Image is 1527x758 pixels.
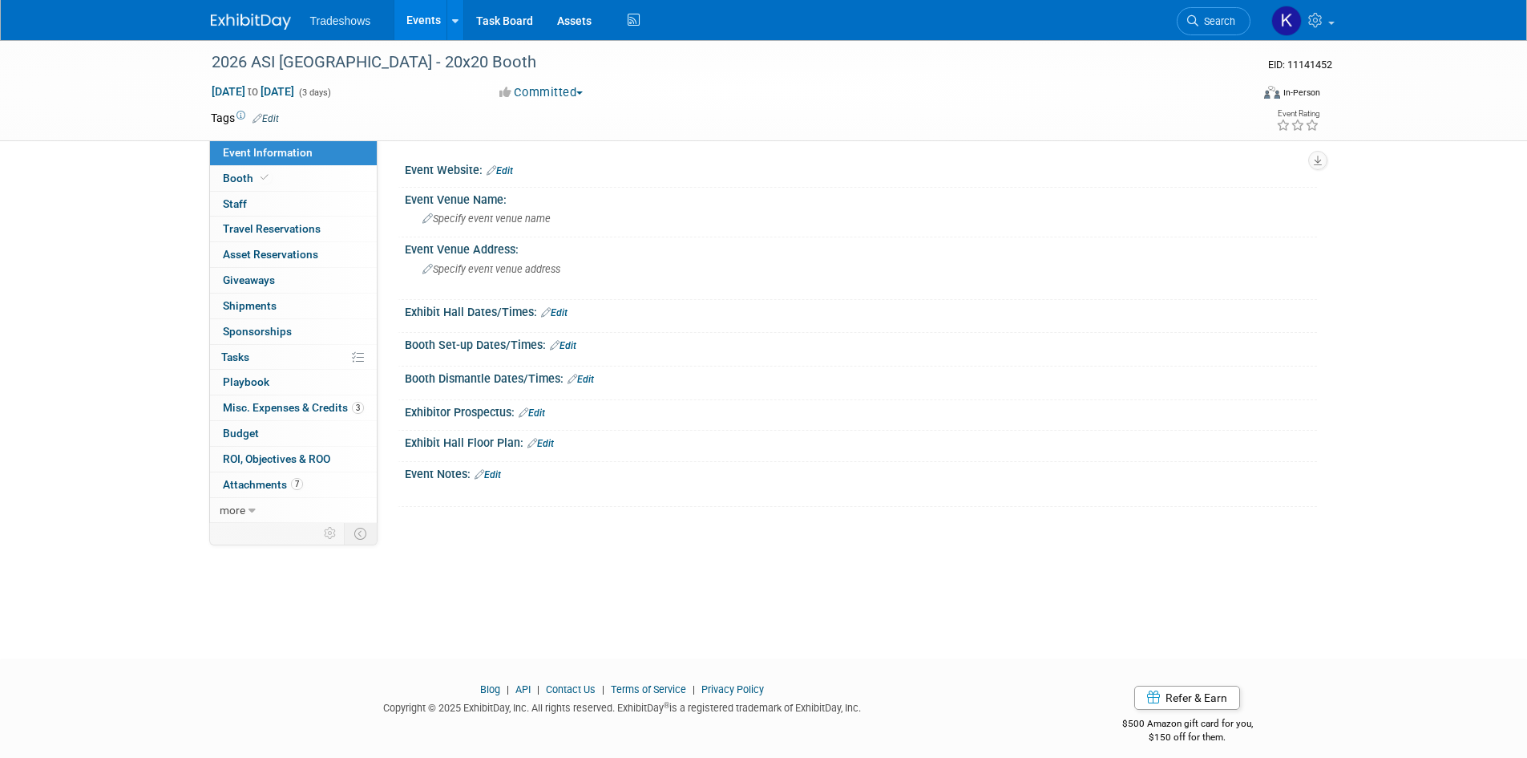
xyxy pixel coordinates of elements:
td: Toggle Event Tabs [344,523,377,544]
a: Terms of Service [611,683,686,695]
span: | [598,683,608,695]
span: ROI, Objectives & ROO [223,452,330,465]
span: | [503,683,513,695]
a: Edit [568,374,594,385]
img: Karyna Kitsmey [1271,6,1302,36]
a: Blog [480,683,500,695]
span: Giveaways [223,274,275,286]
sup: ® [664,701,669,710]
a: Contact Us [546,683,596,695]
a: Edit [527,438,554,449]
span: Playbook [223,375,269,388]
div: Event Venue Name: [405,188,1317,208]
a: Misc. Expenses & Credits3 [210,395,377,420]
div: Booth Set-up Dates/Times: [405,333,1317,354]
span: 3 [352,402,364,414]
td: Tags [211,110,279,126]
span: Sponsorships [223,325,292,338]
span: more [220,504,245,517]
div: Event Venue Address: [405,237,1317,257]
a: Giveaways [210,268,377,293]
a: Edit [487,165,513,176]
span: Tradeshows [310,14,371,27]
a: Event Information [210,140,377,165]
span: Specify event venue name [422,213,551,225]
span: Specify event venue address [422,263,560,275]
div: $150 off for them. [1058,731,1317,744]
div: Event Format [1156,83,1321,107]
div: Booth Dismantle Dates/Times: [405,367,1317,387]
span: | [689,683,699,695]
span: Asset Reservations [223,248,318,261]
div: Exhibit Hall Dates/Times: [405,300,1317,321]
div: In-Person [1283,87,1320,99]
span: (3 days) [297,87,331,98]
a: Sponsorships [210,319,377,344]
img: Format-Inperson.png [1264,86,1280,99]
a: Budget [210,421,377,446]
span: | [533,683,543,695]
span: Tasks [221,351,249,363]
span: Travel Reservations [223,222,321,235]
span: Staff [223,197,247,210]
a: Search [1177,7,1250,35]
a: Playbook [210,370,377,395]
a: Privacy Policy [701,683,764,695]
a: Edit [550,340,576,351]
span: Attachments [223,478,303,491]
span: to [245,85,261,98]
a: Edit [541,307,568,318]
img: ExhibitDay [211,14,291,30]
a: Refer & Earn [1134,686,1240,710]
div: $500 Amazon gift card for you, [1058,707,1317,744]
span: [DATE] [DATE] [211,84,295,99]
span: Budget [223,427,259,440]
a: Edit [475,469,501,480]
div: Event Notes: [405,462,1317,483]
span: Search [1198,15,1235,27]
a: Edit [519,407,545,419]
span: Booth [223,172,272,184]
a: Attachments7 [210,472,377,497]
div: 2026 ASI [GEOGRAPHIC_DATA] - 20x20 Booth [206,48,1226,77]
a: API [515,683,531,695]
span: Shipments [223,299,277,312]
a: Shipments [210,294,377,318]
div: Exhibit Hall Floor Plan: [405,431,1317,452]
div: Event Website: [405,158,1317,179]
div: Exhibitor Prospectus: [405,400,1317,421]
a: Tasks [210,345,377,370]
a: Edit [252,113,279,124]
span: Event Information [223,146,313,159]
button: Committed [494,84,589,101]
span: Misc. Expenses & Credits [223,401,364,414]
td: Personalize Event Tab Strip [317,523,345,544]
a: Booth [210,166,377,191]
span: 7 [291,478,303,490]
a: more [210,498,377,523]
div: Copyright © 2025 ExhibitDay, Inc. All rights reserved. ExhibitDay is a registered trademark of Ex... [211,697,1035,715]
i: Booth reservation complete [261,173,269,182]
a: ROI, Objectives & ROO [210,447,377,472]
div: Event Rating [1276,110,1319,118]
span: Event ID: 11141452 [1268,59,1332,71]
a: Staff [210,192,377,217]
a: Travel Reservations [210,217,377,241]
a: Asset Reservations [210,242,377,267]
